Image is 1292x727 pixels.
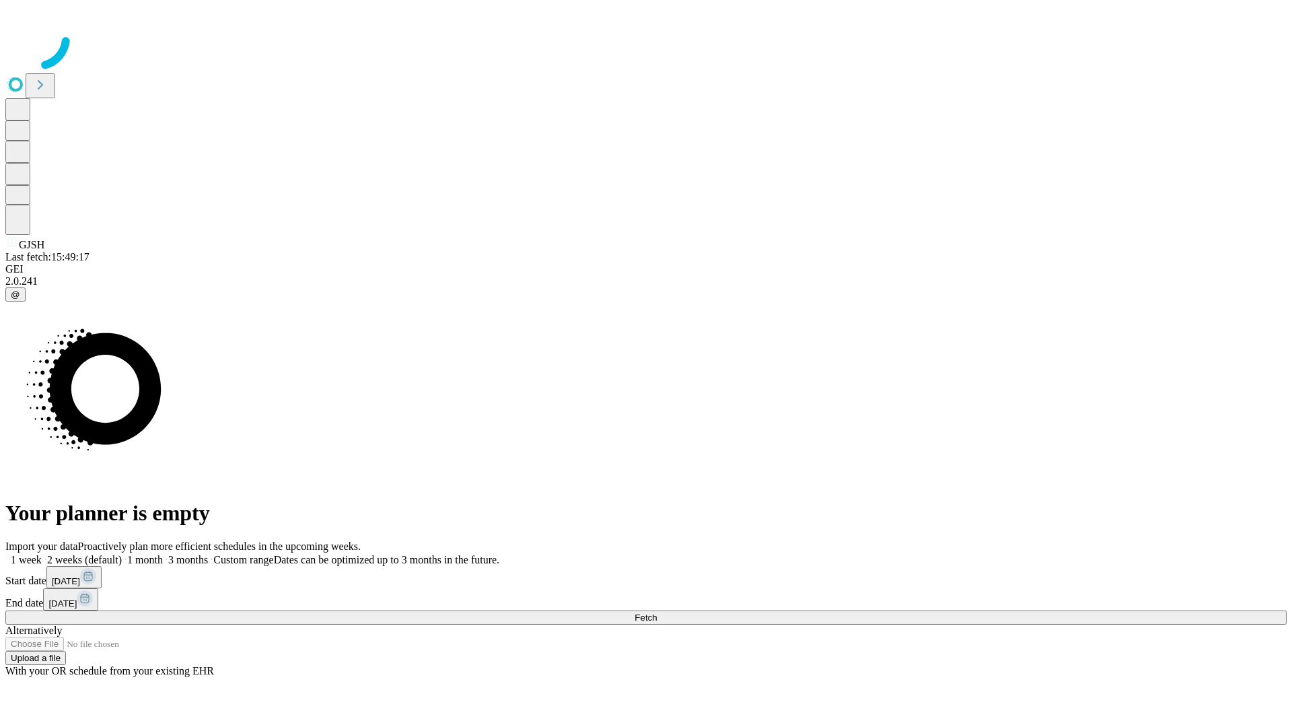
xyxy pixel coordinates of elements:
[5,263,1287,275] div: GEI
[5,625,62,636] span: Alternatively
[274,554,499,565] span: Dates can be optimized up to 3 months in the future.
[48,598,77,609] span: [DATE]
[11,554,42,565] span: 1 week
[5,275,1287,287] div: 2.0.241
[52,576,80,586] span: [DATE]
[168,554,208,565] span: 3 months
[5,588,1287,611] div: End date
[635,613,657,623] span: Fetch
[11,289,20,300] span: @
[5,611,1287,625] button: Fetch
[78,541,361,552] span: Proactively plan more efficient schedules in the upcoming weeks.
[127,554,163,565] span: 1 month
[19,239,44,250] span: GJSH
[5,501,1287,526] h1: Your planner is empty
[5,251,89,263] span: Last fetch: 15:49:17
[5,651,66,665] button: Upload a file
[47,554,122,565] span: 2 weeks (default)
[5,665,214,677] span: With your OR schedule from your existing EHR
[5,541,78,552] span: Import your data
[5,566,1287,588] div: Start date
[46,566,102,588] button: [DATE]
[213,554,273,565] span: Custom range
[5,287,26,302] button: @
[43,588,98,611] button: [DATE]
